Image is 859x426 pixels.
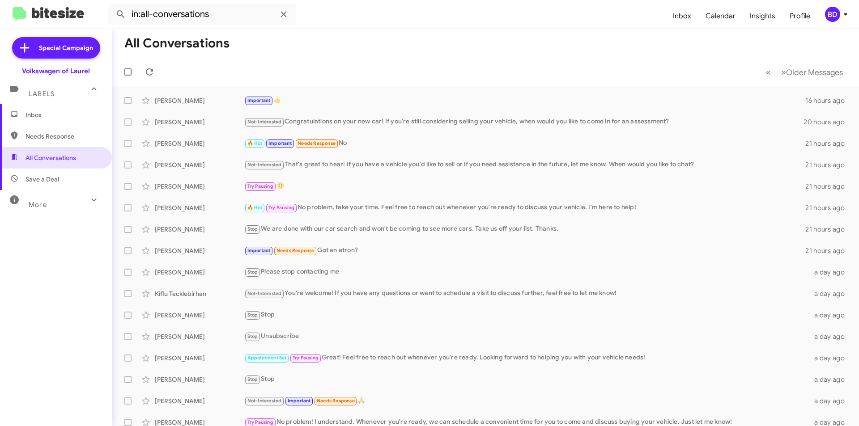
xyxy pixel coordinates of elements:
[247,140,263,146] span: 🔥 Hot
[155,139,244,148] div: [PERSON_NAME]
[247,226,258,232] span: Stop
[155,96,244,105] div: [PERSON_NAME]
[247,248,271,253] span: Important
[247,355,287,361] span: Appointment Set
[698,3,743,29] a: Calendar
[244,288,809,299] div: You're welcome! If you have any questions or want to schedule a visit to discuss further, feel fr...
[247,398,282,404] span: Not-Interested
[805,203,852,212] div: 21 hours ago
[155,268,244,277] div: [PERSON_NAME]
[781,67,786,78] span: »
[247,183,273,189] span: Try Pausing
[247,291,282,296] span: Not-Interested
[247,97,271,103] span: Important
[298,140,336,146] span: Needs Response
[155,311,244,320] div: [PERSON_NAME]
[244,117,804,127] div: Congratulations on your new car! If you're still considering selling your vehicle, when would you...
[26,132,102,141] span: Needs Response
[247,333,258,339] span: Stop
[809,375,852,384] div: a day ago
[276,248,315,253] span: Needs Response
[809,332,852,341] div: a day ago
[155,332,244,341] div: [PERSON_NAME]
[244,396,809,406] div: 🙏
[12,37,100,59] a: Special Campaign
[805,182,852,191] div: 21 hours ago
[761,63,848,81] nav: Page navigation example
[244,310,809,320] div: Stop
[804,118,852,127] div: 20 hours ago
[809,311,852,320] div: a day ago
[244,138,805,148] div: No
[809,354,852,363] div: a day ago
[288,398,311,404] span: Important
[805,96,852,105] div: 16 hours ago
[247,119,282,125] span: Not-Interested
[766,67,771,78] span: «
[244,202,805,213] div: No problem, take your time. Feel free to reach out whenever you're ready to discuss your vehicle....
[809,289,852,298] div: a day ago
[247,376,258,382] span: Stop
[244,245,805,256] div: Got an etron?
[155,160,244,169] div: [PERSON_NAME]
[825,7,840,22] div: BD
[155,375,244,384] div: [PERSON_NAME]
[155,182,244,191] div: [PERSON_NAME]
[247,419,273,425] span: Try Pausing
[293,355,319,361] span: Try Pausing
[26,175,59,184] span: Save a Deal
[805,160,852,169] div: 21 hours ago
[805,139,852,148] div: 21 hours ago
[155,225,244,234] div: [PERSON_NAME]
[26,110,102,119] span: Inbox
[155,396,244,405] div: [PERSON_NAME]
[155,118,244,127] div: [PERSON_NAME]
[244,353,809,363] div: Great! Feel free to reach out whenever you're ready. Looking forward to helping you with your veh...
[244,331,809,342] div: Unsubscribe
[247,162,282,168] span: Not-Interested
[155,289,244,298] div: Kiflu Tecklebirhan
[761,63,776,81] button: Previous
[39,43,93,52] span: Special Campaign
[29,201,47,209] span: More
[29,90,55,98] span: Labels
[743,3,782,29] a: Insights
[805,246,852,255] div: 21 hours ago
[22,67,90,76] div: Volkswagen of Laurel
[155,354,244,363] div: [PERSON_NAME]
[244,224,805,234] div: We are done with our car search and won't be coming to see more cars. Take us off your list. Thanks.
[244,181,805,191] div: 🙂
[817,7,849,22] button: BD
[809,396,852,405] div: a day ago
[244,95,805,105] div: 👍
[247,312,258,318] span: Stop
[155,246,244,255] div: [PERSON_NAME]
[268,205,294,211] span: Try Pausing
[666,3,698,29] a: Inbox
[244,374,809,384] div: Stop
[108,4,296,25] input: Search
[268,140,292,146] span: Important
[26,153,76,162] span: All Conversations
[244,267,809,277] div: Please stop contacting me
[317,398,355,404] span: Needs Response
[809,268,852,277] div: a day ago
[244,160,805,170] div: That's great to hear! If you have a vehicle you'd like to sell or if you need assistance in the f...
[155,203,244,212] div: [PERSON_NAME]
[782,3,817,29] a: Profile
[247,205,263,211] span: 🔥 Hot
[247,269,258,275] span: Stop
[805,225,852,234] div: 21 hours ago
[124,36,230,51] h1: All Conversations
[776,63,848,81] button: Next
[786,67,843,77] span: Older Messages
